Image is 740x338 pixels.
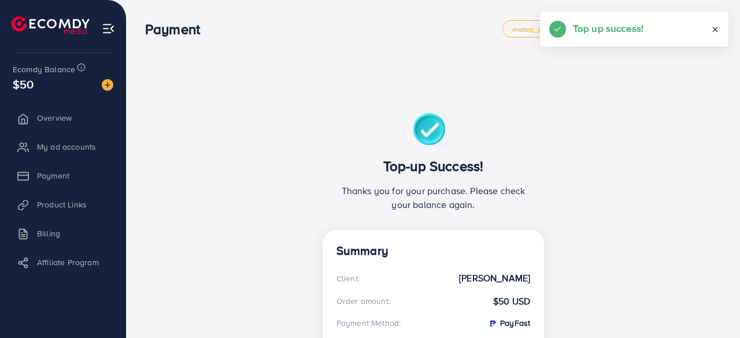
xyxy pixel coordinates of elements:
div: Payment Method: [336,317,401,329]
strong: PayFast [488,317,530,329]
img: PayFast [488,319,497,328]
strong: [PERSON_NAME] [459,272,530,285]
h4: Summary [336,244,530,258]
div: Client: [336,273,360,284]
img: logo [12,16,90,34]
h3: Top-up Success! [336,158,530,174]
div: Order amount: [336,295,390,307]
strong: $50 USD [493,295,530,308]
h3: Payment [145,21,209,38]
img: success [413,113,454,148]
span: metap_pakistan_001 [512,25,583,33]
a: metap_pakistan_001 [502,20,593,38]
img: menu [102,22,115,35]
p: Thanks you for your purchase. Please check your balance again. [336,184,530,211]
img: image [102,79,113,91]
h5: Top up success! [573,21,643,36]
span: $50 [13,76,34,92]
span: Ecomdy Balance [13,64,75,75]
